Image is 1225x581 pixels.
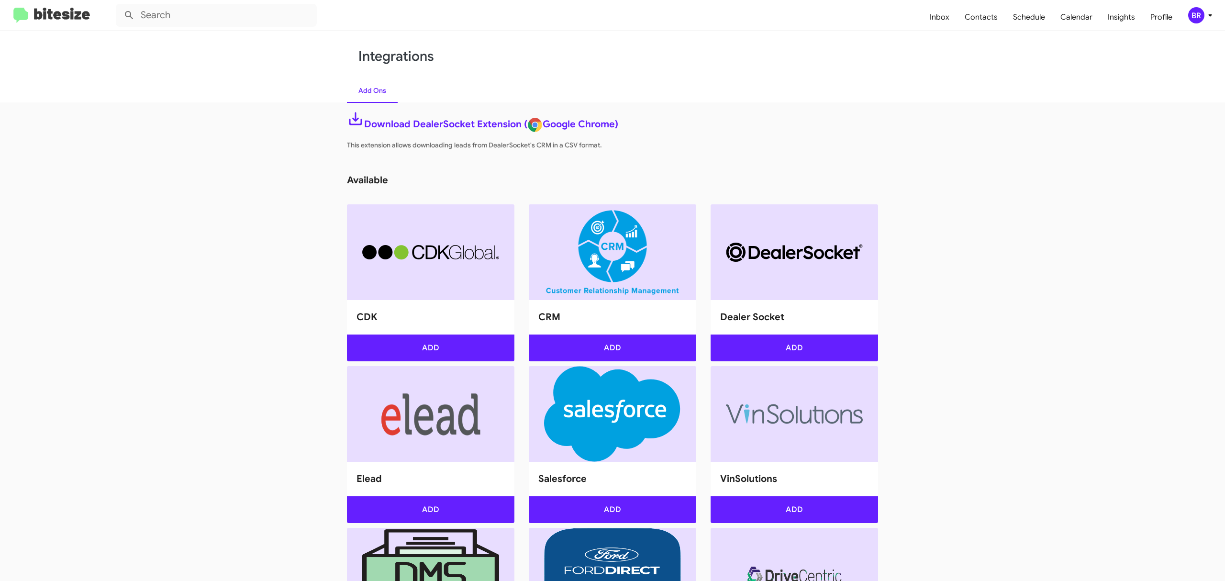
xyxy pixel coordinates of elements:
img: ... [711,204,878,300]
button: Add [347,496,514,523]
button: BR [1180,7,1214,23]
button: Add [711,496,878,523]
img: ... [347,366,514,462]
img: ... [529,204,696,300]
a: Contacts [957,3,1005,31]
button: Add [529,335,696,361]
a: Schedule [1005,3,1053,31]
a: Profile [1143,3,1180,31]
p: This extension allows downloading leads from DealerSocket's CRM in a CSV format. [347,140,878,150]
h2: VinSolutions [720,471,777,487]
h2: CDK [356,310,378,325]
h2: Elead [356,471,382,487]
img: ... [711,366,878,462]
div: BR [1188,7,1204,23]
a: Inbox [922,3,957,31]
a: Integrations [358,48,867,65]
img: ... [347,204,514,300]
h2: CRM [538,310,560,325]
button: Add [711,335,878,361]
h2: Dealer Socket [720,310,784,325]
a: Add Ons [347,78,398,103]
a: Download DealerSocket Extension (Google Chrome) [347,118,618,130]
div: available [347,173,878,188]
h2: Salesforce [538,471,587,487]
input: Search [116,4,317,27]
button: Add [347,335,514,361]
button: Add [529,496,696,523]
a: Insights [1100,3,1143,31]
img: ... [529,366,696,462]
a: Calendar [1053,3,1100,31]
